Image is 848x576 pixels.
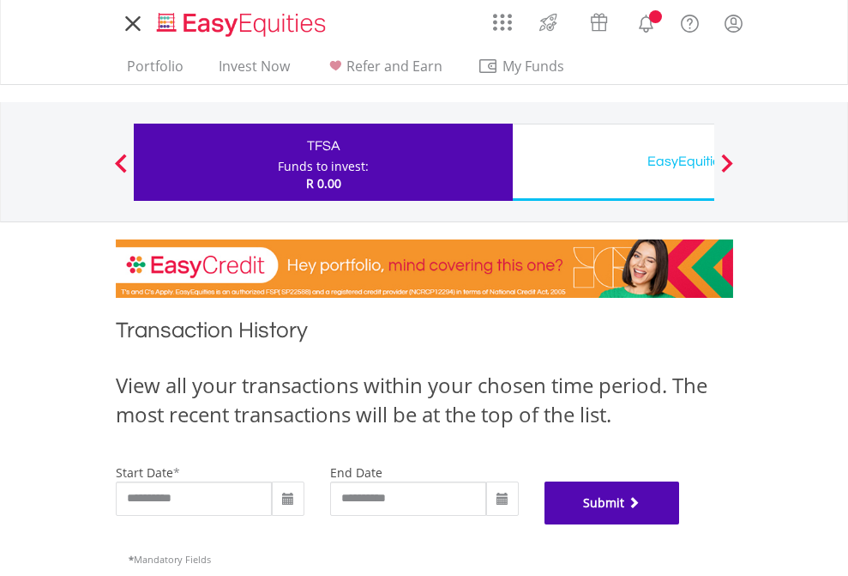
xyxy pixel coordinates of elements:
[330,464,382,481] label: end date
[212,58,297,84] a: Invest Now
[278,158,369,175] div: Funds to invest:
[624,4,668,39] a: Notifications
[346,57,442,76] span: Refer and Earn
[144,134,502,158] div: TFSA
[668,4,712,39] a: FAQ's and Support
[129,553,211,566] span: Mandatory Fields
[712,4,755,42] a: My Profile
[534,9,562,36] img: thrive-v2.svg
[710,162,744,179] button: Next
[116,371,733,430] div: View all your transactions within your chosen time period. The most recent transactions will be a...
[116,239,733,298] img: EasyCredit Promotion Banner
[153,10,333,39] img: EasyEquities_Logo.png
[104,162,138,179] button: Previous
[574,4,624,36] a: Vouchers
[585,9,613,36] img: vouchers-v2.svg
[478,55,590,77] span: My Funds
[150,4,333,39] a: Home page
[306,175,341,191] span: R 0.00
[493,13,512,32] img: grid-menu-icon.svg
[120,58,190,84] a: Portfolio
[482,4,523,32] a: AppsGrid
[544,482,680,524] button: Submit
[116,464,173,481] label: start date
[318,58,449,84] a: Refer and Earn
[116,315,733,354] h1: Transaction History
